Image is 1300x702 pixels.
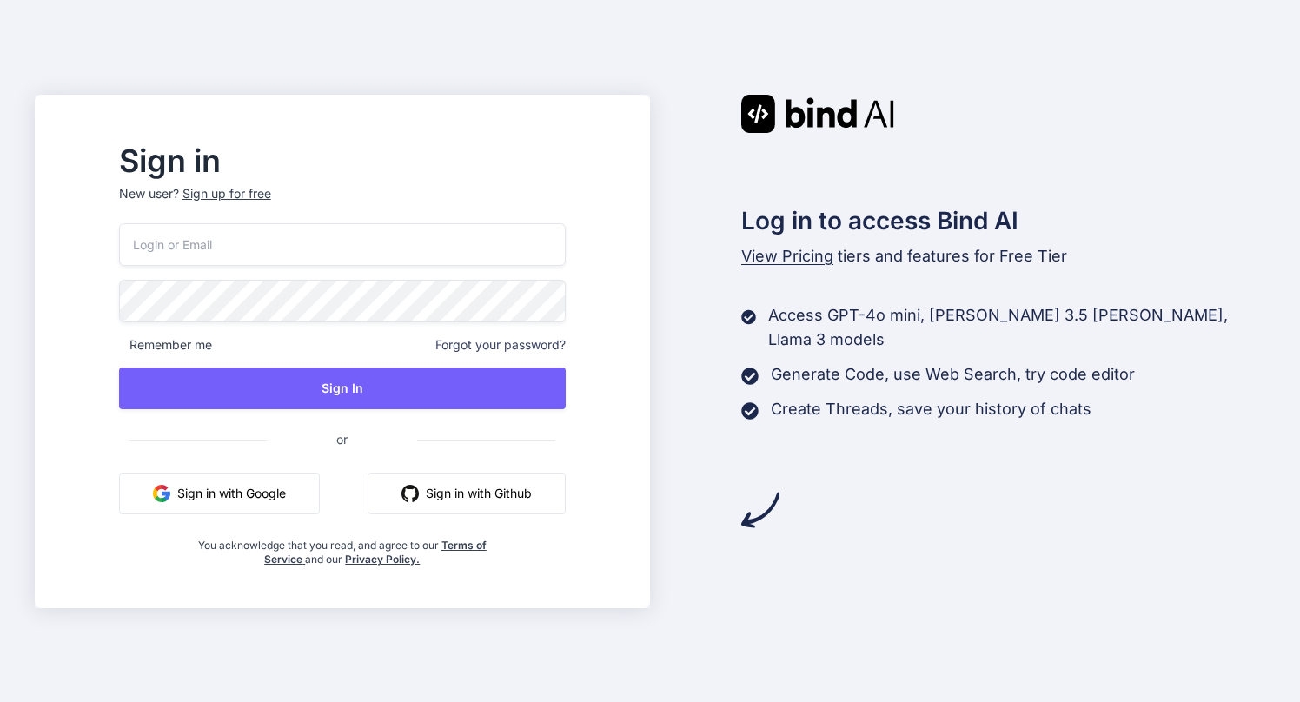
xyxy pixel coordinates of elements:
img: github [401,485,419,502]
button: Sign In [119,368,566,409]
p: Generate Code, use Web Search, try code editor [771,362,1135,387]
p: Access GPT-4o mini, [PERSON_NAME] 3.5 [PERSON_NAME], Llama 3 models [768,303,1265,352]
p: New user? [119,185,566,223]
img: arrow [741,491,779,529]
div: Sign up for free [182,185,271,202]
button: Sign in with Google [119,473,320,514]
img: Bind AI logo [741,95,894,133]
h2: Log in to access Bind AI [741,202,1266,239]
span: View Pricing [741,247,833,265]
p: Create Threads, save your history of chats [771,397,1091,421]
span: Forgot your password? [435,336,566,354]
img: google [153,485,170,502]
a: Privacy Policy. [345,553,420,566]
input: Login or Email [119,223,566,266]
button: Sign in with Github [368,473,566,514]
div: You acknowledge that you read, and agree to our and our [193,528,491,566]
h2: Sign in [119,147,566,175]
a: Terms of Service [264,539,487,566]
span: or [267,418,417,460]
span: Remember me [119,336,212,354]
p: tiers and features for Free Tier [741,244,1266,268]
